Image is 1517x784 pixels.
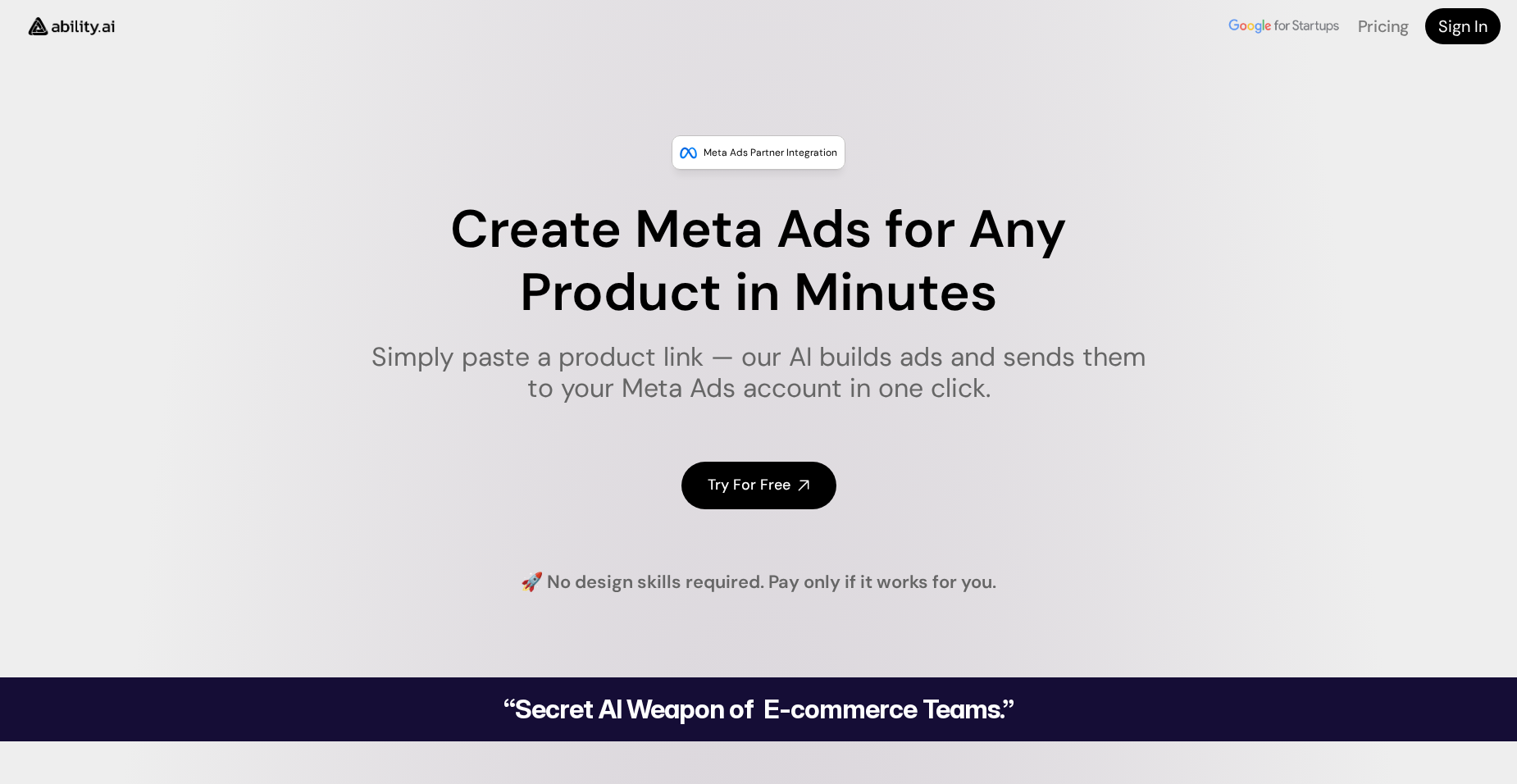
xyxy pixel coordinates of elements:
[704,144,837,161] p: Meta Ads Partner Integration
[361,198,1157,325] h1: Create Meta Ads for Any Product in Minutes
[521,570,996,595] h4: 🚀 No design skills required. Pay only if it works for you.
[1358,16,1409,37] a: Pricing
[1425,8,1501,44] a: Sign In
[708,475,790,495] h4: Try For Free
[681,462,836,508] a: Try For Free
[462,696,1055,722] h2: “Secret AI Weapon of E-commerce Teams.”
[1438,15,1487,38] h4: Sign In
[361,341,1157,404] h1: Simply paste a product link — our AI builds ads and sends them to your Meta Ads account in one cl...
